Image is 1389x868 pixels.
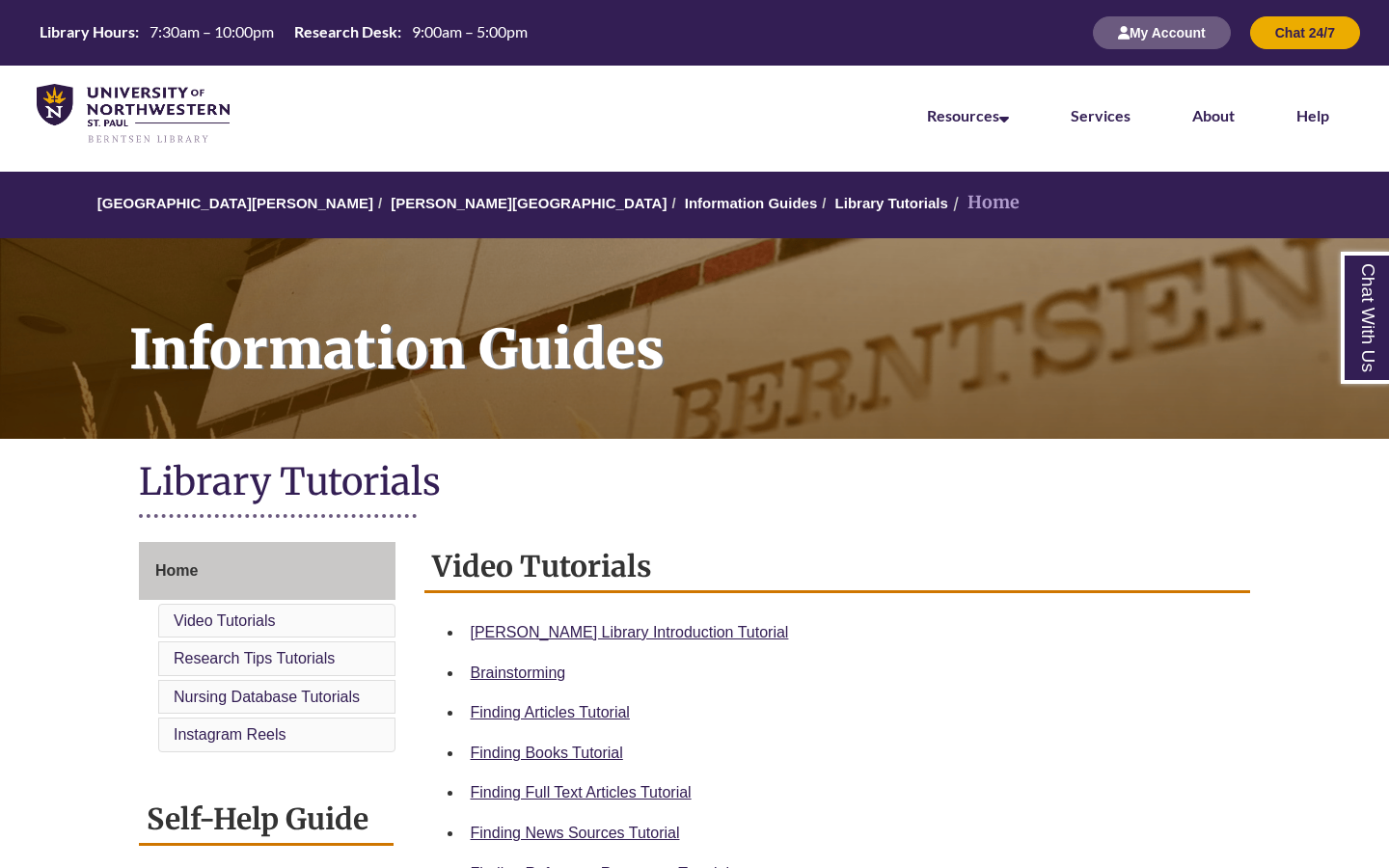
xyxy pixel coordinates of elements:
[1250,16,1360,49] button: Chat 24/7
[471,745,623,761] a: Finding Books Tutorial
[1093,24,1231,41] a: My Account
[412,22,528,41] span: 9:00am – 5:00pm
[32,21,535,44] a: Hours Today
[108,238,1389,414] h1: Information Guides
[471,784,692,800] a: Finding Full Text Articles Tutorial
[174,726,286,743] a: Instagram Reels
[391,195,667,211] a: [PERSON_NAME][GEOGRAPHIC_DATA]
[927,106,1009,124] a: Resources
[471,624,789,640] a: [PERSON_NAME] Library Introduction Tutorial
[1296,106,1329,124] a: Help
[174,689,360,705] a: Nursing Database Tutorials
[835,195,948,211] a: Library Tutorials
[32,21,142,42] th: Library Hours:
[155,562,198,579] span: Home
[1250,24,1360,41] a: Chat 24/7
[471,704,630,720] a: Finding Articles Tutorial
[286,21,404,42] th: Research Desk:
[139,542,395,600] a: Home
[97,195,373,211] a: [GEOGRAPHIC_DATA][PERSON_NAME]
[139,542,395,756] div: Guide Page Menu
[1071,106,1130,124] a: Services
[174,650,335,666] a: Research Tips Tutorials
[471,825,680,841] a: Finding News Sources Tutorial
[174,612,276,629] a: Video Tutorials
[424,542,1251,593] h2: Video Tutorials
[139,458,1250,509] h1: Library Tutorials
[37,84,230,145] img: UNWSP Library Logo
[948,189,1020,217] li: Home
[1093,16,1231,49] button: My Account
[1192,106,1235,124] a: About
[685,195,818,211] a: Information Guides
[150,22,274,41] span: 7:30am – 10:00pm
[139,795,394,846] h2: Self-Help Guide
[32,21,535,42] table: Hours Today
[471,665,566,681] a: Brainstorming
